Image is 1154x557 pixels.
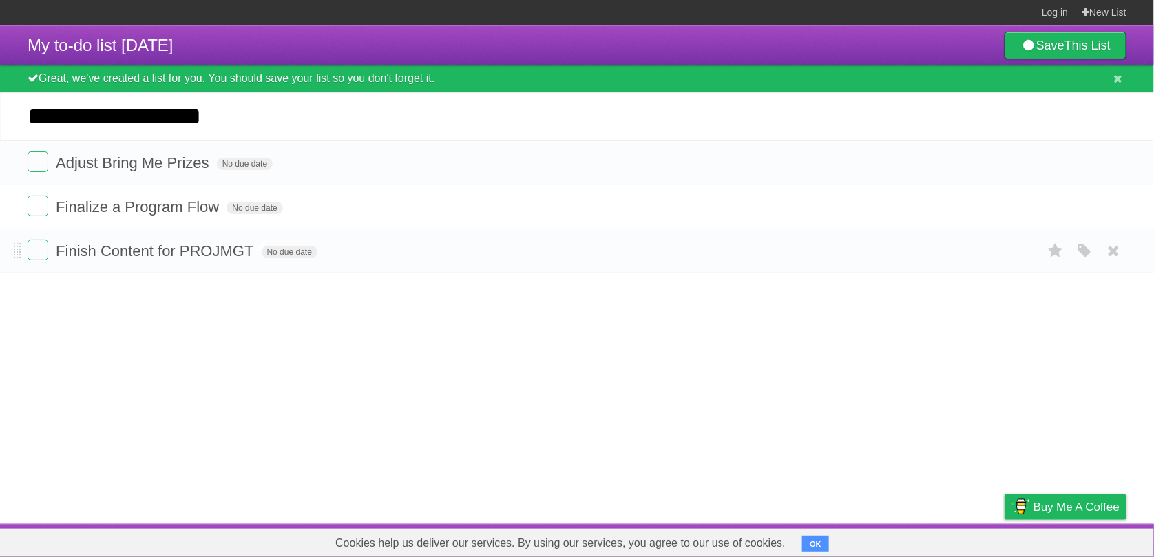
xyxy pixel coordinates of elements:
[1064,39,1111,52] b: This List
[821,527,850,554] a: About
[56,154,213,171] span: Adjust Bring Me Prizes
[56,198,222,216] span: Finalize a Program Flow
[1034,495,1120,519] span: Buy me a coffee
[940,527,970,554] a: Terms
[28,36,174,54] span: My to-do list [DATE]
[1011,495,1030,518] img: Buy me a coffee
[1005,32,1126,59] a: SaveThis List
[322,529,799,557] span: Cookies help us deliver our services. By using our services, you agree to our use of cookies.
[28,196,48,216] label: Done
[56,242,257,260] span: Finish Content for PROJMGT
[217,158,273,170] span: No due date
[28,240,48,260] label: Done
[987,527,1022,554] a: Privacy
[262,246,317,258] span: No due date
[28,151,48,172] label: Done
[802,536,829,552] button: OK
[867,527,923,554] a: Developers
[227,202,282,214] span: No due date
[1005,494,1126,520] a: Buy me a coffee
[1040,527,1126,554] a: Suggest a feature
[1042,240,1069,262] label: Star task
